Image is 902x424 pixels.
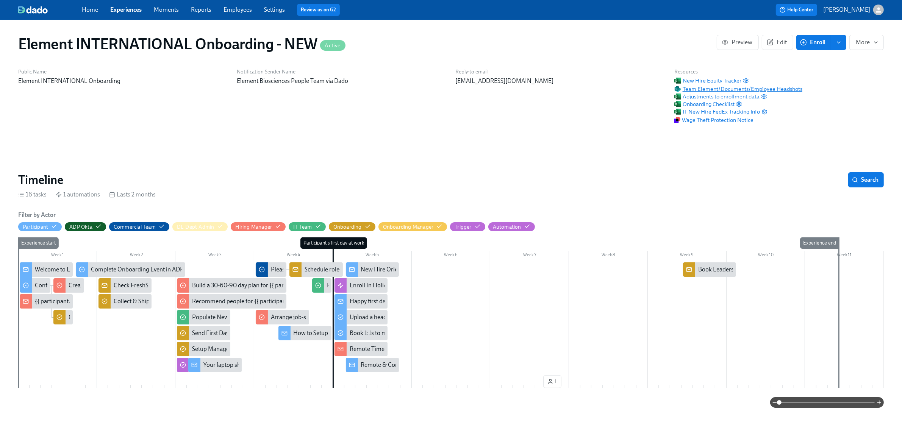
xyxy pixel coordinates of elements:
div: Week 2 [97,251,176,261]
button: IT Team [289,222,325,231]
h6: Reply-to email [456,68,665,75]
h1: Element INTERNATIONAL Onboarding - NEW [18,35,345,53]
button: Search [848,172,884,187]
a: ExcelOnboarding Checklist [674,100,735,108]
button: Hiring Manager [231,222,286,231]
span: Enroll [802,39,825,46]
img: Excel [674,108,681,115]
p: [PERSON_NAME] [823,6,870,14]
a: Moments [154,6,179,13]
div: Check FreshService ticket(s) for the {{ participant.startDate | MMMM Do }} cohort [114,281,321,290]
div: Please select role-specific trainings for new hire {{ participant.fullName }} [256,262,286,277]
div: Schedule role-specific trainings for {{ participant.fullName }} [289,262,342,277]
button: Commercial Team [109,222,169,231]
div: Provision ADP on OKTA for new INTERNATIONAL Hires starting {{ participant.startDate | dddd MMMM D... [327,281,625,290]
div: Send First Day Email to INTERNATIONAL Hire [177,326,230,340]
div: Week 3 [175,251,254,261]
div: Collect & Ship International Swag [98,294,152,309]
span: IT New Hire FedEx Tracking Info [674,108,760,115]
span: Help Center [780,6,813,14]
div: Happy first day! [350,297,390,306]
div: Week 5 [333,251,412,261]
button: More [849,35,884,50]
p: [EMAIL_ADDRESS][DOMAIN_NAME] [456,77,665,85]
a: Experiences [110,6,142,13]
div: Build a 30-60-90 day plan for {{ participant.fullName }} [192,281,335,290]
div: Confirm {{ participant.fullName }}'s @elembio email and ADP ID: [53,310,73,324]
div: Remote Time-off & Expense Reimbursement: Manager Setup [335,342,388,356]
div: {{ participant.fullName }} has accepted our offer! [35,297,160,306]
div: Week 10 [727,251,805,261]
div: Confirm {{ participant.fullName }}'s @elembio email and ADP ID: [69,313,237,321]
p: Element INTERNATIONAL Onboarding [18,77,228,85]
div: Remote & Concur: Expense Reimbursement & Travel Expense Policy [346,358,399,372]
span: Search [854,176,879,184]
img: dado [18,6,48,14]
div: Send First Day Email to INTERNATIONAL Hire [192,329,311,337]
a: dado [18,6,82,14]
div: Your laptop shipping details [203,361,275,369]
div: Remote Time-off & Expense Reimbursement: Manager Setup [350,345,507,353]
div: Upload a headshot for the All Hands Meeting [335,310,388,324]
div: Arrange job-specific trainings and regular check-ins with {{ participant.fullName }} [256,310,309,324]
div: New Hire Orientation Session & First Day Resources! [346,262,399,277]
div: Book Leadership Orientation sessions for {{ participant.startDate | MMMM Do }} cohort [683,262,736,277]
div: Week 9 [648,251,727,261]
div: Check FreshService ticket(s) for the {{ participant.startDate | MMMM Do }} cohort [98,278,152,293]
div: Hide Participant [23,223,48,231]
button: Enroll [796,35,831,50]
span: More [856,39,877,46]
div: Create the FreshServices ticket for {{ participant.fullName }} [69,281,222,290]
span: Edit [768,39,787,46]
a: Employees [224,6,252,13]
a: Review us on G2 [301,6,336,14]
div: Complete Onboarding Event in ADP [91,265,184,274]
a: ExcelNew Hire Equity Tracker [674,77,741,84]
div: Populate New Hire FEDEX Tracking Info for {{ participant.startDate | MMMM Do }} new joiners [192,313,435,321]
a: ExcelAdjustments to enrollment data [674,93,760,100]
span: Active [320,43,345,48]
img: Docusign [674,117,680,123]
div: Experience start [18,237,59,249]
span: 1 [547,378,557,385]
div: Hide ADP Okta [69,223,92,231]
button: enroll [831,35,846,50]
div: Hide Onboarding [333,223,362,231]
button: Preview [717,35,759,50]
div: Welcome to Element Biosciences! [20,262,73,277]
div: Setup Manager in REMOTE Platform [192,345,287,353]
img: Excel [674,101,681,108]
div: Confirm your Name, Home Address, and T-shirt size [20,278,50,293]
div: Week 8 [569,251,648,261]
div: {{ participant.fullName }} has accepted our offer! [20,294,73,309]
div: Recommend people for {{ participant.fullName }} to meet [192,297,340,306]
span: Team Element/Documents/Employee Headshots [674,85,802,93]
div: Enroll In Holiday Calendar Experience [350,281,447,290]
button: Edit [762,35,793,50]
div: Populate New Hire FEDEX Tracking Info for {{ participant.startDate | MMMM Do }} new joiners [177,310,230,324]
div: Welcome to Element Biosciences! [35,265,122,274]
span: Onboarding Checklist [674,100,735,108]
div: Enroll In Holiday Calendar Experience [335,278,388,293]
img: Excel [674,93,681,100]
span: Adjustments to enrollment data [674,93,760,100]
div: Participant's first day at work [300,237,367,249]
div: Create the FreshServices ticket for {{ participant.fullName }} [53,278,84,293]
button: [PERSON_NAME] [823,5,884,15]
a: Microsoft SharepointTeam Element/Documents/Employee Headshots [674,85,802,93]
button: Onboarding Manager [378,222,447,231]
div: Book 1:1s to meet key colleagues [350,329,433,337]
button: Onboarding [329,222,375,231]
button: Review us on G2 [297,4,340,16]
div: Week 1 [18,251,97,261]
div: Arrange job-specific trainings and regular check-ins with {{ participant.fullName }} [271,313,482,321]
h6: Notification Sender Name [237,68,446,75]
div: Week 6 [412,251,491,261]
h2: Timeline [18,172,63,187]
div: Please select role-specific trainings for new hire {{ participant.fullName }} [271,265,459,274]
div: Schedule role-specific trainings for {{ participant.fullName }} [305,265,460,274]
div: Complete Onboarding Event in ADP [76,262,185,277]
button: DL-Dept-Admin [172,222,228,231]
div: Hide Trigger [455,223,471,231]
div: Experience end [800,237,839,249]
